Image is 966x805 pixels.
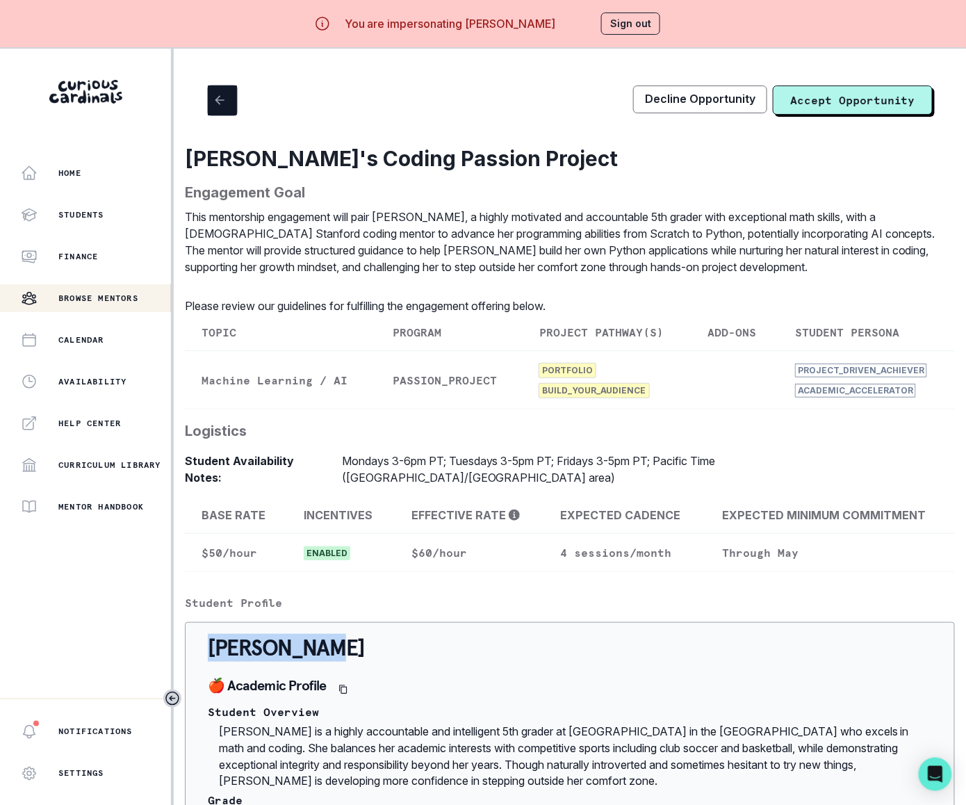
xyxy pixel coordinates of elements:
[185,453,325,486] p: Student Availability Notes:
[539,364,596,377] span: PORTFOLIO
[919,758,952,791] div: Open Intercom Messenger
[185,351,376,409] td: Machine Learning / AI
[58,293,138,304] p: Browse Mentors
[208,723,932,790] p: [PERSON_NAME] is a highly accountable and intelligent 5th grader at [GEOGRAPHIC_DATA] in the [GEO...
[58,209,104,220] p: Students
[163,690,181,708] button: Toggle sidebar
[185,298,955,314] p: Please review our guidelines for fulfilling the engagement offering below.
[185,421,955,441] p: Logistics
[601,13,660,35] button: Sign out
[705,497,955,534] td: EXPECTED MINIMUM COMMITMENT
[544,497,706,534] td: EXPECTED CADENCE
[58,418,121,429] p: Help Center
[376,351,523,409] td: PASSION_PROJECT
[795,384,916,398] span: ACADEMIC_ACCELERATOR
[185,209,955,275] p: This mentorship engagement will pair [PERSON_NAME], a highly motivated and accountable 5th grader...
[691,314,779,351] td: ADD-ONS
[395,534,544,572] td: $60/hour
[185,182,955,203] p: Engagement Goal
[208,706,932,717] p: Student Overview
[304,546,350,560] span: ENABLED
[411,508,527,522] div: EFFECTIVE RATE
[58,168,81,179] p: Home
[287,497,395,534] td: INCENTIVES
[773,86,933,115] button: Accept Opportunity
[58,768,104,779] p: Settings
[58,376,126,387] p: Availability
[58,460,161,471] p: Curriculum Library
[208,634,932,662] p: [PERSON_NAME]
[49,80,122,104] img: Curious Cardinals Logo
[332,678,354,701] button: Copied to clipboard
[185,497,287,534] td: BASE RATE
[58,501,144,512] p: Mentor Handbook
[58,251,98,262] p: Finance
[208,678,327,695] p: 🍎 Academic Profile
[58,726,133,738] p: Notifications
[185,314,376,351] td: TOPIC
[58,334,104,345] p: Calendar
[523,314,691,351] td: PROJECT PATHWAY(S)
[185,146,955,171] h2: [PERSON_NAME]'s Coding Passion Project
[376,314,523,351] td: PROGRAM
[539,384,649,398] span: BUILD_YOUR_AUDIENCE
[778,314,955,351] td: STUDENT PERSONA
[544,534,706,572] td: 4 sessions/month
[633,86,767,113] button: Decline Opportunity
[342,453,955,486] p: Mondays 3-6pm PT; Tuesdays 3-5pm PT; Fridays 3-5pm PT; Pacific Time ([GEOGRAPHIC_DATA]/[GEOGRAPHI...
[705,534,955,572] td: Through May
[185,534,287,572] td: $50/hour
[345,15,556,32] p: You are impersonating [PERSON_NAME]
[185,594,955,611] p: Student Profile
[795,364,927,377] span: PROJECT_DRIVEN_ACHIEVER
